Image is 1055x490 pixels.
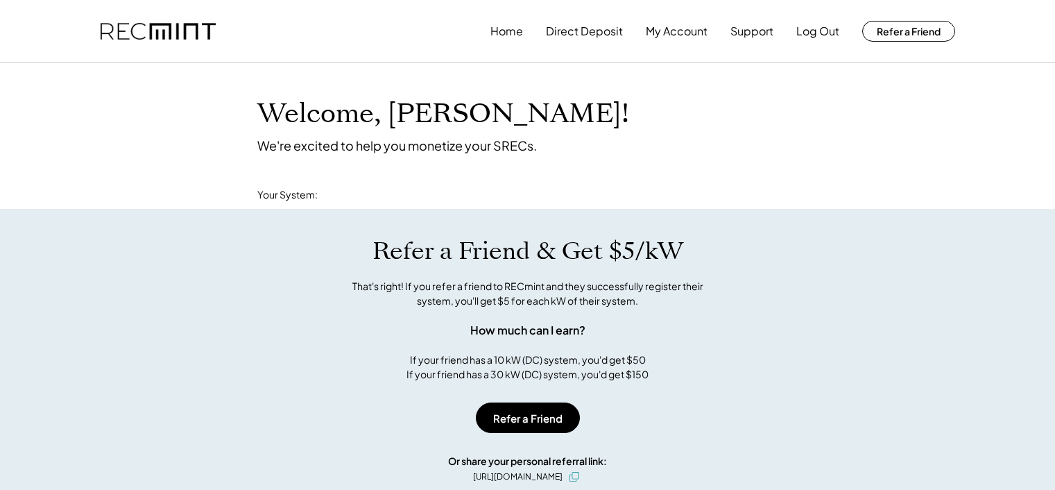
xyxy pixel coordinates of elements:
[473,471,563,483] div: [URL][DOMAIN_NAME]
[448,454,607,468] div: Or share your personal referral link:
[257,98,629,130] h1: Welcome, [PERSON_NAME]!
[337,279,719,308] div: That's right! If you refer a friend to RECmint and they successfully register their system, you'l...
[646,17,707,45] button: My Account
[490,17,523,45] button: Home
[730,17,773,45] button: Support
[796,17,839,45] button: Log Out
[406,353,649,382] div: If your friend has a 10 kW (DC) system, you'd get $50 If your friend has a 30 kW (DC) system, you...
[566,468,583,485] button: click to copy
[372,237,683,266] h1: Refer a Friend & Get $5/kW
[470,322,585,339] div: How much can I earn?
[257,137,537,153] div: We're excited to help you monetize your SRECs.
[476,403,580,433] button: Refer a Friend
[257,188,318,202] div: Your System:
[101,23,216,40] img: recmint-logotype%403x.png
[862,21,955,42] button: Refer a Friend
[546,17,623,45] button: Direct Deposit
